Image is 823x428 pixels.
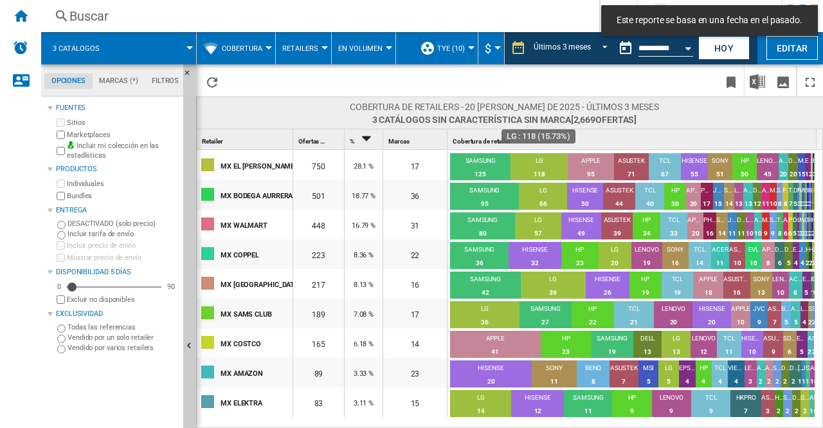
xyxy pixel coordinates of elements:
[782,198,788,210] div: 8
[813,153,814,183] td: HUAWEI : 3 (0.4%)
[44,73,93,89] md-tab-item: Opciones
[757,156,779,168] div: LENOVO
[613,35,638,61] button: md-calendar
[338,32,389,64] div: En volumen
[614,168,649,181] div: 71
[603,186,635,198] div: ASUSTEK
[793,186,797,198] div: DAEWOO
[777,183,782,212] td: SHARP : 8 (1.6%)
[782,183,788,212] td: POLAROID : 8 (1.6%)
[716,212,728,242] td: SONY : 14 (3.13%)
[797,212,800,242] td: LANIX : 3 (0.67%)
[222,44,262,53] span: Cobertura
[745,66,770,97] button: Descargar en Excel
[753,198,762,210] div: 12
[145,73,186,89] md-tab-item: Filtros
[686,198,701,210] div: 20
[660,212,687,242] td: TCL : 33 (7.37%)
[732,153,757,183] td: HP : 50 (6.67%)
[687,212,703,242] td: APPLE : 20 (4.46%)
[713,198,724,210] div: 15
[57,221,66,229] input: DESACTIVADO (solo precio)
[57,345,66,353] input: Vendido por varios retailers
[798,168,805,181] div: 15
[568,153,614,183] td: APPLE : 95 (12.67%)
[649,153,682,183] td: TCL : 67 (8.93%)
[811,168,812,181] div: 3
[649,168,682,181] div: 67
[649,156,682,168] div: TCL
[356,138,376,145] span: Sort Descending
[797,66,823,97] button: Maximizar
[799,212,802,242] td: MOTOROLA : 3 (0.67%)
[57,131,65,139] input: Marketplaces
[450,168,511,181] div: 125
[811,153,812,183] td: OPTOMA : 3 (0.4%)
[601,227,633,240] div: 39
[388,138,409,145] span: Marcas
[681,156,707,168] div: HISENSE
[93,73,145,89] md-tab-item: Marcas (*)
[762,216,769,227] div: MICROSOFT
[420,32,471,64] div: TYE (10)
[698,36,750,60] button: Hoy
[532,38,613,59] md-select: REPORTS.WIZARD.STEPS.REPORT.STEPS.REPORT_OPTIONS.PERIOD: Últimos 3 meses
[561,227,601,240] div: 49
[762,212,769,242] td: MICROSOFT : 9 (2.01%)
[811,186,811,198] div: LANIX
[664,198,686,210] div: 30
[515,216,561,227] div: LG
[450,129,817,149] div: Cobertura de retailer Sort None
[534,42,591,51] div: Últimos 3 meses
[810,216,812,227] div: MSI
[788,156,798,168] div: DELL
[757,153,779,183] td: LENOVO : 45 (6%)
[635,198,664,210] div: 40
[804,183,805,212] td: HYUNDAI : 2 (0.4%)
[450,216,515,227] div: SAMSUNG
[450,156,511,168] div: SAMSUNG
[68,333,178,342] label: Vendido por un solo retailer
[687,227,703,240] div: 20
[595,115,634,125] span: ofertas
[708,153,732,183] td: SONY : 51 (6.8%)
[783,212,788,242] td: ATVIO : 6 (1.34%)
[450,227,515,240] div: 80
[746,212,754,242] td: LENOVO : 10 (2.23%)
[183,64,199,88] button: Ocultar
[770,216,777,227] div: SHARP
[57,231,66,239] input: Incluir tarifa de envío
[762,198,770,210] div: 11
[805,156,811,168] div: EPSON
[802,198,804,210] div: 3
[797,183,799,212] td: MOTOROLA : 3 (0.6%)
[753,186,762,198] div: DELL
[762,186,770,198] div: ATVIO
[807,186,808,198] div: HUAWEI
[347,129,383,149] div: Sort Descending
[811,183,811,212] td: LANIX : 1 (0.2%)
[812,186,813,198] div: XIAOMI
[519,183,567,212] td: LG : 66 (13.17%)
[67,295,178,304] label: Excluir no disponibles
[69,7,566,25] div: Buscar
[450,212,515,242] td: SAMSUNG : 80 (17.86%)
[48,32,190,64] div: 3 catálogos
[804,186,805,198] div: HYUNDAI
[788,212,793,242] td: POLAROID : 6 (1.34%)
[633,216,660,227] div: HP
[613,32,696,64] div: Este reporte se basa en una fecha en el pasado.
[613,14,806,27] span: Este reporte se basa en una fecha en el pasado.
[383,151,447,180] div: 17
[805,183,806,212] td: SANSUI : 2 (0.4%)
[708,156,732,168] div: SONY
[686,186,701,198] div: APPLE
[753,183,762,212] td: DELL : 12 (2.4%)
[797,216,800,227] div: LANIX
[788,198,793,210] div: 7
[485,42,491,55] span: $
[799,186,801,198] div: VAIO
[779,156,788,168] div: ACER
